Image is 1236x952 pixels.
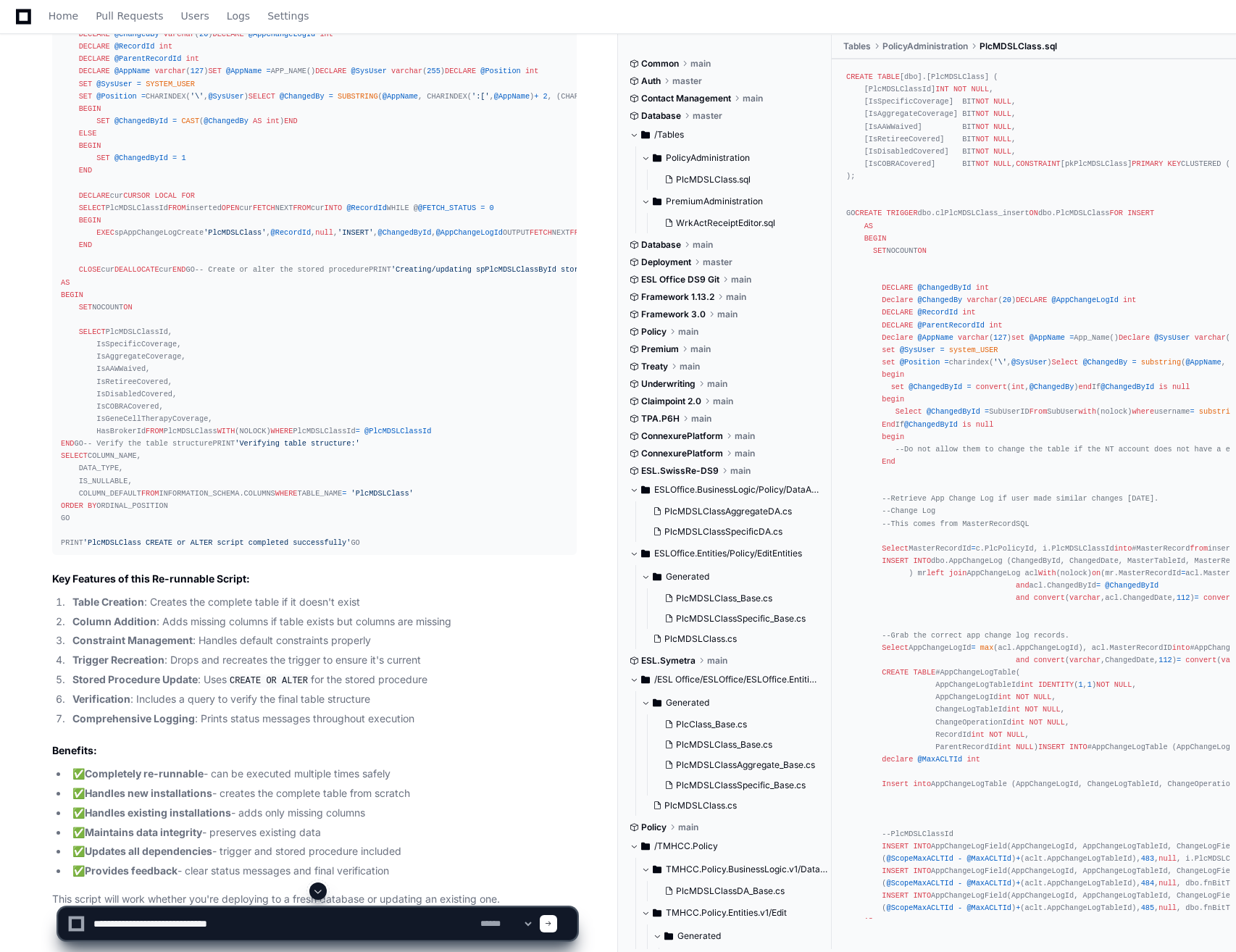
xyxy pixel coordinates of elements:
[647,629,812,649] button: PlcMDSLClass.cs
[351,489,413,498] span: 'PlcMDSLClass'
[267,12,309,20] span: Settings
[690,343,711,355] span: main
[253,204,275,212] span: FETCH
[195,265,369,274] span: -- Create or alter the stored procedure
[882,321,913,330] span: DECLARE
[891,383,904,391] span: set
[1069,333,1074,342] span: =
[989,321,1002,330] span: int
[123,191,150,200] span: CURSOR
[96,80,132,88] span: @SysUser
[141,92,146,101] span: =
[227,12,250,20] span: Logs
[882,41,968,52] span: PolicyAdministration
[1011,383,1024,391] span: int
[641,110,681,122] span: Database
[882,296,913,304] span: Declare
[1132,358,1136,367] span: =
[927,407,980,416] span: @ChangedById
[676,217,775,229] span: WrkActReceiptEditor.sql
[641,691,824,714] button: Generated
[280,92,325,101] span: @ChangedBy
[641,58,679,70] span: Common
[882,370,904,379] span: begin
[83,439,213,448] span: -- Verify the table structure
[735,430,755,442] span: main
[676,174,751,185] span: PlcMDSLClass.sql
[690,58,711,70] span: main
[976,109,1011,118] span: NOT NULL
[315,67,346,75] span: DECLARE
[882,457,895,466] span: End
[226,67,262,75] span: @AppName
[641,326,667,338] span: Policy
[1141,358,1181,367] span: substring
[49,12,78,20] span: Home
[61,451,88,460] span: SELECT
[543,92,548,101] span: 2
[680,361,700,372] span: main
[940,346,944,354] span: =
[378,228,432,237] span: @ChangedById
[664,633,737,645] span: PlcMDSLClass.cs
[664,800,737,811] span: PlcMDSLClass.cs
[114,154,168,162] span: @ChangedById
[1110,209,1123,217] span: FOR
[641,274,719,285] span: ESL Office DS9 Git
[958,333,989,342] span: varchar
[79,216,101,225] span: BEGIN
[976,159,1011,168] span: NOT NULL
[654,484,821,496] span: ESLOffice.BusinessLogic/Policy/DataAccess
[976,420,994,429] span: null
[873,246,886,255] span: SET
[882,346,895,354] span: set
[693,239,713,251] span: main
[1078,407,1096,416] span: with
[208,92,243,101] span: @SysUser
[114,30,159,38] span: @ChangedBy
[630,835,821,858] button: /TMHCC.Policy
[864,234,887,243] span: BEGIN
[641,481,650,498] svg: Directory
[641,239,681,251] span: Database
[480,204,485,212] span: =
[1030,333,1065,342] span: @AppName
[79,30,110,38] span: DECLARE
[186,54,199,63] span: int
[641,146,821,170] button: PolicyAdministration
[181,12,209,20] span: Users
[641,361,668,372] span: Treaty
[61,439,74,448] span: END
[659,735,815,755] button: PlcMDSLClass_Base.cs
[900,358,940,367] span: @Position
[966,296,998,304] span: varchar
[659,775,815,796] button: PlcMDSLClassSpecific_Base.cs
[641,93,731,104] span: Contact Management
[79,166,92,175] span: END
[79,303,92,312] span: SET
[882,494,1158,503] span: --Retrieve App Change Log if user made similar changes [DATE].
[1003,296,1011,304] span: 20
[315,228,333,237] span: null
[641,378,696,390] span: Underwriting
[1030,209,1038,217] span: ON
[1132,159,1181,168] span: PRIMARY KEY
[96,117,109,125] span: SET
[666,697,709,709] span: Generated
[1154,333,1190,342] span: @SysUser
[976,383,1007,391] span: convert
[79,54,110,63] span: DECLARE
[693,110,722,122] span: master
[630,478,821,501] button: ESLOffice.BusinessLogic/Policy/DataAccess
[472,92,490,101] span: ':['
[993,358,1006,367] span: '\'
[985,407,989,416] span: =
[1051,296,1118,304] span: @AppChangeLogId
[976,122,1011,131] span: NOT NULL
[181,117,199,125] span: CAST
[364,427,431,435] span: @PlcMDSLClassId
[164,30,195,38] span: varchar
[79,42,110,51] span: DECLARE
[659,881,824,901] button: PlcMDSLClassDA_Base.cs
[1158,383,1167,391] span: is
